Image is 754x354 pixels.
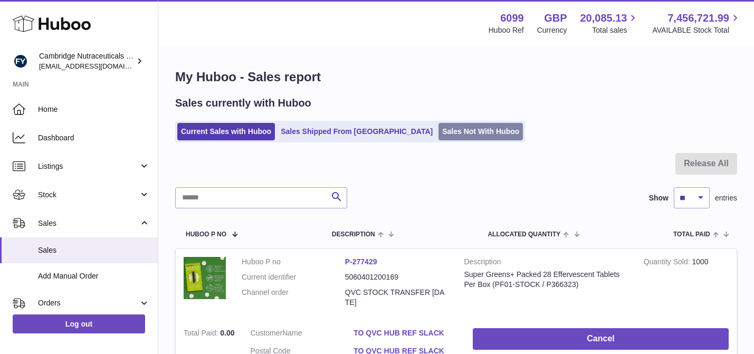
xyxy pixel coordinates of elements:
span: Customer [251,329,283,337]
h1: My Huboo - Sales report [175,69,737,85]
span: Description [332,231,375,238]
dt: Huboo P no [242,257,345,267]
span: Total sales [592,25,639,35]
div: Cambridge Nutraceuticals Ltd [39,51,134,71]
strong: 6099 [500,11,524,25]
a: Sales Not With Huboo [438,123,523,140]
td: 1000 [636,249,737,321]
dt: Channel order [242,288,345,308]
a: P-277429 [345,257,377,266]
span: AVAILABLE Stock Total [652,25,741,35]
span: ALLOCATED Quantity [488,231,560,238]
span: Home [38,104,150,114]
a: Current Sales with Huboo [177,123,275,140]
strong: Total Paid [184,329,220,340]
dt: Name [251,328,354,341]
strong: GBP [544,11,567,25]
span: 20,085.13 [580,11,627,25]
span: Sales [38,218,139,228]
a: Sales Shipped From [GEOGRAPHIC_DATA] [277,123,436,140]
strong: Quantity Sold [644,257,692,269]
img: $_57.JPG [184,257,226,299]
a: Log out [13,314,145,333]
span: Dashboard [38,133,150,143]
span: Listings [38,161,139,171]
span: Add Manual Order [38,271,150,281]
span: entries [715,193,737,203]
dd: QVC STOCK TRANSFER [DATE] [345,288,448,308]
span: Sales [38,245,150,255]
a: TO QVC HUB REF SLACK [354,328,457,338]
span: Orders [38,298,139,308]
dd: 5060401200169 [345,272,448,282]
span: Total paid [673,231,710,238]
button: Cancel [473,328,729,350]
span: Stock [38,190,139,200]
span: 7,456,721.99 [667,11,729,25]
span: 0.00 [220,329,234,337]
span: Huboo P no [186,231,226,238]
a: 20,085.13 Total sales [580,11,639,35]
label: Show [649,193,669,203]
div: Huboo Ref [489,25,524,35]
span: [EMAIL_ADDRESS][DOMAIN_NAME] [39,62,155,70]
dt: Current identifier [242,272,345,282]
h2: Sales currently with Huboo [175,96,311,110]
strong: Description [464,257,628,270]
div: Currency [537,25,567,35]
img: huboo@camnutra.com [13,53,28,69]
div: Super Greens+ Packed 28 Effervescent Tablets Per Box (PF01-STOCK / P366323) [464,270,628,290]
a: 7,456,721.99 AVAILABLE Stock Total [652,11,741,35]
